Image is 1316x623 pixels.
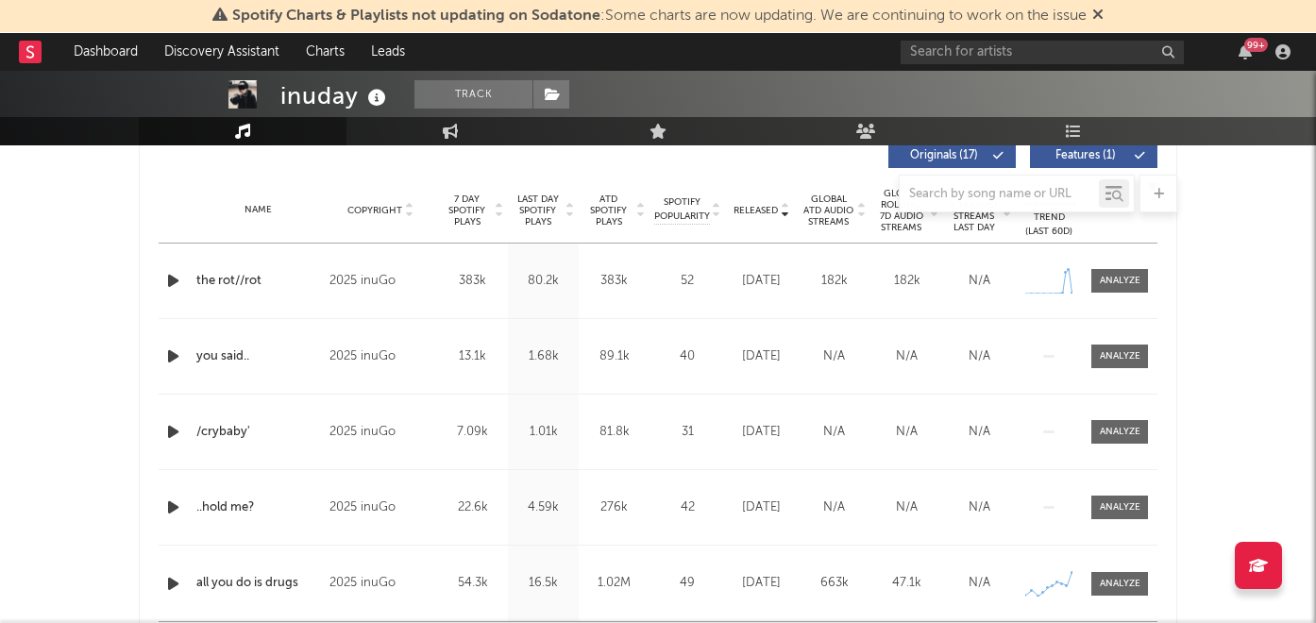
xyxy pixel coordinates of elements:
[875,272,938,291] div: 182k
[442,347,503,366] div: 13.1k
[654,574,720,593] div: 49
[875,423,938,442] div: N/A
[1244,38,1268,52] div: 99 +
[583,272,645,291] div: 383k
[730,423,793,442] div: [DATE]
[513,423,574,442] div: 1.01k
[654,423,720,442] div: 31
[654,347,720,366] div: 40
[948,423,1011,442] div: N/A
[329,572,432,595] div: 2025 inuGo
[1030,143,1157,168] button: Features(1)
[730,347,793,366] div: [DATE]
[442,272,503,291] div: 383k
[196,423,320,442] a: /crybaby'
[196,272,320,291] a: the rot//rot
[730,272,793,291] div: [DATE]
[802,347,866,366] div: N/A
[196,498,320,517] a: ..hold me?
[151,33,293,71] a: Discovery Assistant
[901,41,1184,64] input: Search for artists
[901,150,987,161] span: Originals ( 17 )
[196,347,320,366] a: you said..
[802,423,866,442] div: N/A
[875,498,938,517] div: N/A
[948,574,1011,593] div: N/A
[329,345,432,368] div: 2025 inuGo
[232,8,1087,24] span: : Some charts are now updating. We are continuing to work on the issue
[1092,8,1104,24] span: Dismiss
[654,272,720,291] div: 52
[875,347,938,366] div: N/A
[280,80,391,111] div: inuday
[1239,44,1252,59] button: 99+
[948,498,1011,517] div: N/A
[232,8,600,24] span: Spotify Charts & Playlists not updating on Sodatone
[802,574,866,593] div: 663k
[329,421,432,444] div: 2025 inuGo
[60,33,151,71] a: Dashboard
[513,574,574,593] div: 16.5k
[900,187,1099,202] input: Search by song name or URL
[358,33,418,71] a: Leads
[875,574,938,593] div: 47.1k
[513,347,574,366] div: 1.68k
[730,574,793,593] div: [DATE]
[654,498,720,517] div: 42
[513,498,574,517] div: 4.59k
[583,574,645,593] div: 1.02M
[583,423,645,442] div: 81.8k
[948,347,1011,366] div: N/A
[583,347,645,366] div: 89.1k
[442,574,503,593] div: 54.3k
[442,498,503,517] div: 22.6k
[513,272,574,291] div: 80.2k
[293,33,358,71] a: Charts
[1042,150,1129,161] span: Features ( 1 )
[329,497,432,519] div: 2025 inuGo
[802,498,866,517] div: N/A
[948,272,1011,291] div: N/A
[329,270,432,293] div: 2025 inuGo
[802,272,866,291] div: 182k
[414,80,532,109] button: Track
[583,498,645,517] div: 276k
[888,143,1016,168] button: Originals(17)
[442,423,503,442] div: 7.09k
[730,498,793,517] div: [DATE]
[196,574,320,593] a: all you do is drugs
